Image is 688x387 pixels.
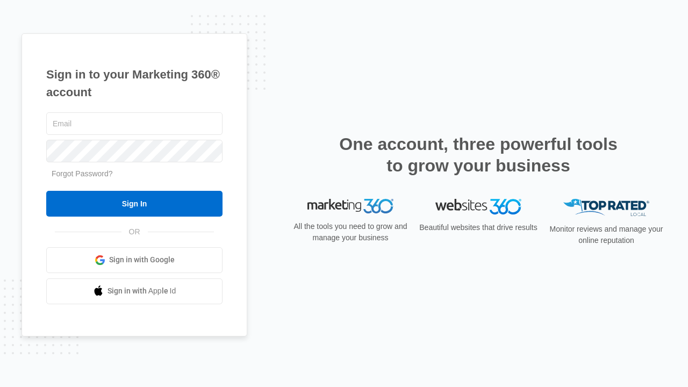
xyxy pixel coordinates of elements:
[418,222,539,233] p: Beautiful websites that drive results
[107,285,176,297] span: Sign in with Apple Id
[46,112,223,135] input: Email
[46,247,223,273] a: Sign in with Google
[121,226,148,238] span: OR
[546,224,666,246] p: Monitor reviews and manage your online reputation
[435,199,521,214] img: Websites 360
[46,278,223,304] a: Sign in with Apple Id
[52,169,113,178] a: Forgot Password?
[290,221,411,243] p: All the tools you need to grow and manage your business
[563,199,649,217] img: Top Rated Local
[336,133,621,176] h2: One account, three powerful tools to grow your business
[307,199,393,214] img: Marketing 360
[46,191,223,217] input: Sign In
[46,66,223,101] h1: Sign in to your Marketing 360® account
[109,254,175,266] span: Sign in with Google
